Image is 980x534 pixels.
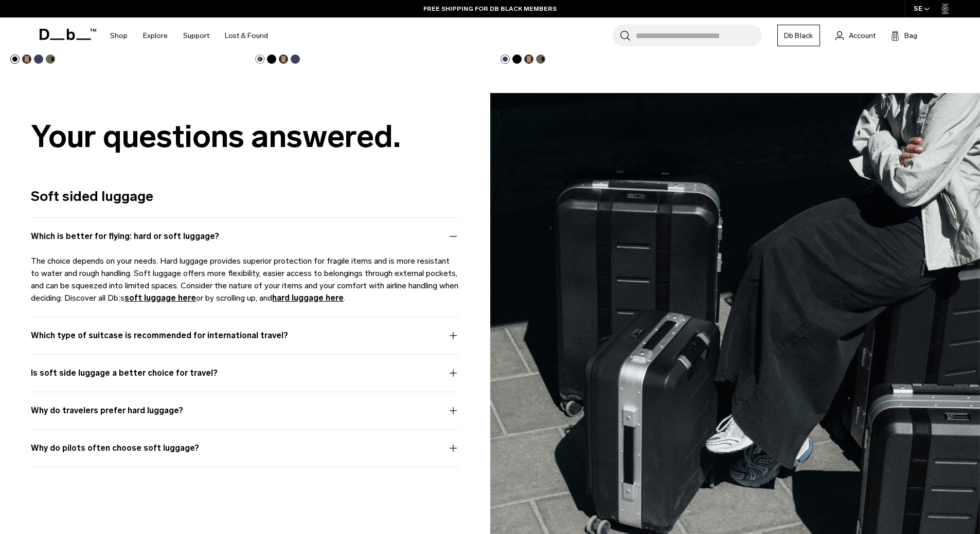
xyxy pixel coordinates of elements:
[31,367,459,392] button: Is soft side luggage a better choice for travel?
[31,230,459,255] button: Which is better for flying: hard or soft luggage?
[183,17,209,54] a: Support
[124,293,196,303] a: soft luggage here
[31,404,459,429] button: Why do travelers prefer hard luggage?
[31,329,459,354] button: Which type of suitcase is recommended for international travel?
[225,17,268,54] a: Lost & Found
[34,54,43,64] button: Blue Hour
[501,54,510,64] button: Blue Hour
[279,54,288,64] button: Espresso
[904,30,917,41] span: Bag
[10,54,20,64] button: Black Out
[143,17,168,54] a: Explore
[31,255,459,304] div: Which is better for flying: hard or soft luggage?
[31,118,459,155] h2: Your questions answered.
[31,442,459,467] button: Why do pilots often choose soft luggage?
[777,25,820,46] a: Db Black
[46,54,55,64] button: Forest Green
[102,17,276,54] nav: Main Navigation
[110,17,128,54] a: Shop
[255,54,264,64] button: Forest Green
[891,29,917,42] button: Bag
[423,4,557,13] a: FREE SHIPPING FOR DB BLACK MEMBERS
[524,54,533,64] button: Espresso
[267,54,276,64] button: Black Out
[31,186,459,207] h3: Soft sided luggage
[512,54,522,64] button: Black Out
[31,255,459,304] p: The choice depends on your needs. Hard luggage provides superior protection for fragile items and...
[22,54,31,64] button: Espresso
[536,54,545,64] button: Forest Green
[272,293,344,303] a: hard luggage here
[291,54,300,64] button: Blue Hour
[835,29,876,42] a: Account
[849,30,876,41] span: Account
